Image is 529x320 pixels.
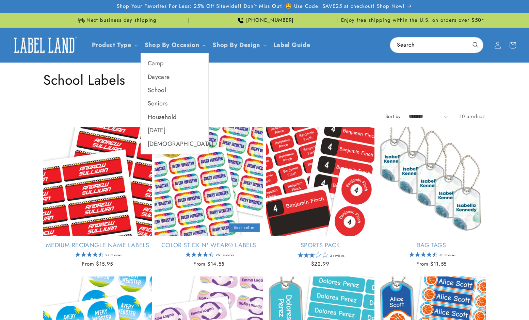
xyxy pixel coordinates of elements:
[8,32,81,58] a: Label Land
[269,37,315,53] a: Label Guide
[141,70,208,84] a: Daycare
[117,3,405,10] span: Shop Your Favorites For Less: 25% Off Sitewide!! Don’t Miss Out! 🤩 Use Code: SAVE25 at checkout! ...
[141,124,208,137] a: [DATE]
[145,41,199,49] span: Shop By Occasion
[377,241,486,249] a: Bag Tags
[88,37,141,53] summary: Product Type
[141,111,208,124] a: Household
[141,37,209,53] summary: Shop By Occasion
[246,17,294,24] span: [PHONE_NUMBER]
[43,13,189,28] div: Announcement
[92,40,131,49] a: Product Type
[386,288,522,313] iframe: Gorgias Floating Chat
[192,13,337,28] div: Announcement
[86,17,157,24] span: Next business day shipping
[385,113,402,120] label: Sort by:
[43,241,152,249] a: Medium Rectangle Name Labels
[155,241,263,249] a: Color Stick N' Wear® Labels
[141,84,208,97] a: School
[141,137,208,151] a: [DEMOGRAPHIC_DATA]
[208,37,269,53] summary: Shop By Design
[141,57,208,70] a: Camp
[266,241,374,249] a: Sports Pack
[273,41,310,49] span: Label Guide
[468,37,483,52] button: Search
[460,113,486,120] span: 10 products
[341,17,485,24] span: Enjoy free shipping within the U.S. on orders over $50*
[212,40,260,49] a: Shop By Design
[141,97,208,110] a: Seniors
[340,13,486,28] div: Announcement
[43,71,486,89] h1: School Labels
[10,35,78,56] img: Label Land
